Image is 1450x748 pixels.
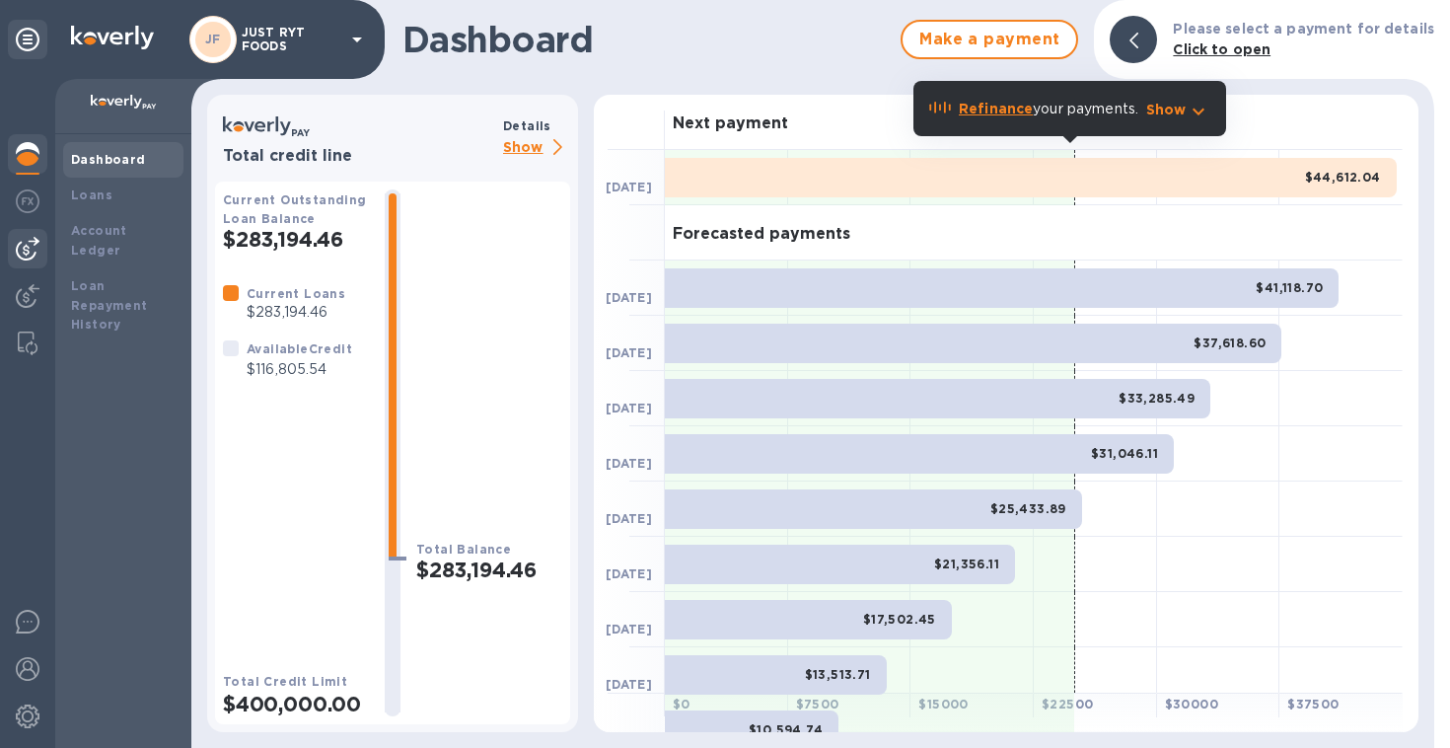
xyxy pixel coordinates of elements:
[1305,170,1381,185] b: $44,612.04
[606,180,652,194] b: [DATE]
[71,187,112,202] b: Loans
[247,286,345,301] b: Current Loans
[247,341,352,356] b: Available Credit
[959,101,1033,116] b: Refinance
[503,118,551,133] b: Details
[673,225,850,244] h3: Forecasted payments
[918,28,1060,51] span: Make a payment
[223,192,367,226] b: Current Outstanding Loan Balance
[223,147,495,166] h3: Total credit line
[959,99,1138,119] p: your payments.
[1287,697,1339,711] b: $ 37500
[805,667,871,682] b: $13,513.71
[247,302,345,323] p: $283,194.46
[1173,21,1434,37] b: Please select a payment for details
[402,19,891,60] h1: Dashboard
[16,189,39,213] img: Foreign exchange
[1256,280,1323,295] b: $41,118.70
[71,26,154,49] img: Logo
[71,223,127,258] b: Account Ledger
[673,114,788,133] h3: Next payment
[1194,336,1266,350] b: $37,618.60
[934,557,999,571] b: $21,356.11
[1119,391,1195,406] b: $33,285.49
[205,32,221,46] b: JF
[503,136,570,161] p: Show
[1173,41,1270,57] b: Click to open
[606,566,652,581] b: [DATE]
[1146,100,1187,119] p: Show
[242,26,340,53] p: JUST RYT FOODS
[606,622,652,636] b: [DATE]
[1146,100,1210,119] button: Show
[71,278,148,333] b: Loan Repayment History
[606,511,652,526] b: [DATE]
[990,501,1066,516] b: $25,433.89
[8,20,47,59] div: Unpin categories
[749,722,823,737] b: $10,594.74
[606,401,652,415] b: [DATE]
[863,612,936,627] b: $17,502.45
[223,692,369,716] h2: $400,000.00
[606,290,652,305] b: [DATE]
[606,456,652,471] b: [DATE]
[606,345,652,360] b: [DATE]
[1091,446,1158,461] b: $31,046.11
[223,227,369,252] h2: $283,194.46
[606,677,652,692] b: [DATE]
[416,558,562,582] h2: $283,194.46
[71,152,146,167] b: Dashboard
[416,542,511,557] b: Total Balance
[1165,697,1218,711] b: $ 30000
[247,359,352,380] p: $116,805.54
[223,674,347,689] b: Total Credit Limit
[901,20,1078,59] button: Make a payment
